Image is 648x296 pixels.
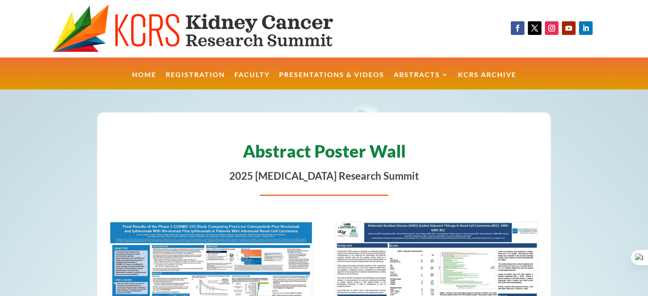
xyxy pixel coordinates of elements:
[394,72,449,90] a: Abstracts
[52,4,368,53] img: KCRS generic logo wide
[279,72,384,90] a: Presentations & Videos
[110,168,538,184] p: 2025 [MEDICAL_DATA] Research Summit
[234,72,270,90] a: Faculty
[528,21,541,35] a: Follow on X
[579,21,593,35] a: Follow on LinkedIn
[166,72,225,90] a: Registration
[545,21,559,35] a: Follow on Instagram
[110,138,538,168] h1: Abstract Poster Wall
[132,72,156,90] a: Home
[511,21,524,35] a: Follow on Facebook
[562,21,576,35] a: Follow on Youtube
[458,72,516,90] a: KCRS Archive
